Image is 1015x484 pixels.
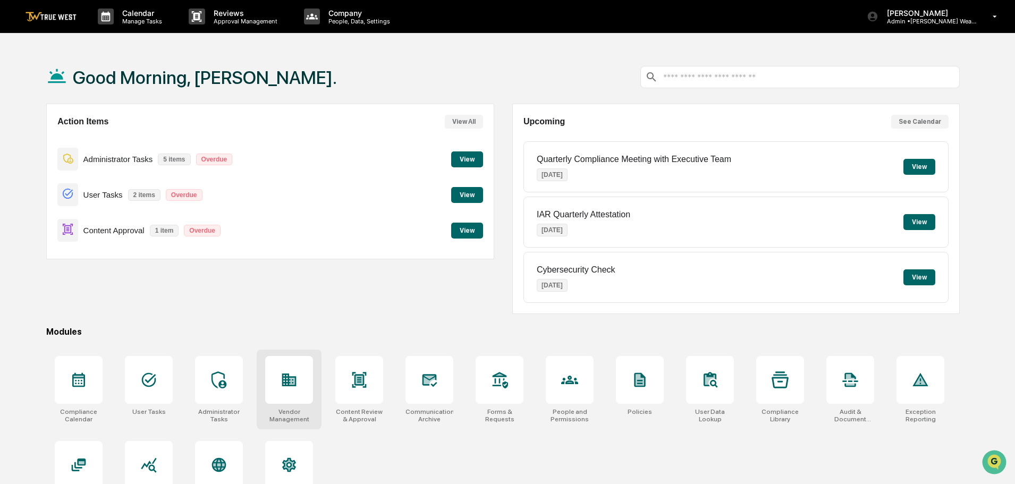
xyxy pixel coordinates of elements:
[205,9,283,18] p: Reviews
[896,408,944,423] div: Exception Reporting
[6,233,71,252] a: 🔎Data Lookup
[94,145,116,153] span: [DATE]
[405,408,453,423] div: Communications Archive
[903,214,935,230] button: View
[83,190,123,199] p: User Tasks
[11,218,19,227] div: 🖐️
[33,173,86,182] span: [PERSON_NAME]
[537,265,615,275] p: Cybersecurity Check
[166,189,202,201] p: Overdue
[33,145,86,153] span: [PERSON_NAME]
[537,279,568,292] p: [DATE]
[150,225,179,236] p: 1 item
[451,225,483,235] a: View
[73,213,136,232] a: 🗄️Attestations
[546,408,594,423] div: People and Permissions
[83,226,145,235] p: Content Approval
[523,117,565,126] h2: Upcoming
[11,118,71,126] div: Past conversations
[537,224,568,236] p: [DATE]
[22,81,41,100] img: 8933085812038_c878075ebb4cc5468115_72.jpg
[114,9,167,18] p: Calendar
[26,12,77,22] img: logo
[537,155,731,164] p: Quarterly Compliance Meeting with Executive Team
[128,189,160,201] p: 2 items
[11,163,28,180] img: Tammy Steffen
[265,408,313,423] div: Vendor Management
[11,239,19,247] div: 🔎
[451,151,483,167] button: View
[451,154,483,164] a: View
[57,117,108,126] h2: Action Items
[48,92,146,100] div: We're available if you need us!
[878,9,977,18] p: [PERSON_NAME]
[628,408,652,415] div: Policies
[158,154,190,165] p: 5 items
[981,449,1010,478] iframe: Open customer support
[476,408,523,423] div: Forms & Requests
[756,408,804,423] div: Compliance Library
[335,408,383,423] div: Content Review & Approval
[445,115,483,129] button: View All
[320,18,395,25] p: People, Data, Settings
[195,408,243,423] div: Administrator Tasks
[106,264,129,271] span: Pylon
[320,9,395,18] p: Company
[114,18,167,25] p: Manage Tasks
[537,210,630,219] p: IAR Quarterly Attestation
[48,81,174,92] div: Start new chat
[903,159,935,175] button: View
[132,408,166,415] div: User Tasks
[11,134,28,151] img: Tammy Steffen
[88,217,132,228] span: Attestations
[826,408,874,423] div: Audit & Document Logs
[686,408,734,423] div: User Data Lookup
[903,269,935,285] button: View
[6,213,73,232] a: 🖐️Preclearance
[205,18,283,25] p: Approval Management
[11,81,30,100] img: 1746055101610-c473b297-6a78-478c-a979-82029cc54cd1
[196,154,233,165] p: Overdue
[165,116,193,129] button: See all
[55,408,103,423] div: Compliance Calendar
[73,67,337,88] h1: Good Morning, [PERSON_NAME].
[88,145,92,153] span: •
[94,173,116,182] span: [DATE]
[451,223,483,239] button: View
[11,22,193,39] p: How can we help?
[451,189,483,199] a: View
[537,168,568,181] p: [DATE]
[878,18,977,25] p: Admin • [PERSON_NAME] Wealth
[21,237,67,248] span: Data Lookup
[77,218,86,227] div: 🗄️
[83,155,153,164] p: Administrator Tasks
[891,115,949,129] button: See Calendar
[181,84,193,97] button: Start new chat
[451,187,483,203] button: View
[75,263,129,271] a: Powered byPylon
[21,217,69,228] span: Preclearance
[88,173,92,182] span: •
[184,225,221,236] p: Overdue
[46,327,960,337] div: Modules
